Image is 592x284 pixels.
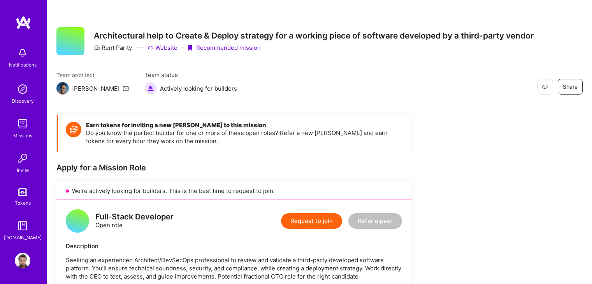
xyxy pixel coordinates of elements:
[160,84,237,93] span: Actively looking for builders
[12,97,34,105] div: Discovery
[18,188,27,196] img: tokens
[95,213,174,221] div: Full-Stack Developer
[66,242,402,250] div: Description
[15,45,30,61] img: bell
[56,82,69,95] img: Team Architect
[187,45,193,51] i: icon PurpleRibbon
[542,84,548,90] i: icon EyeClosed
[9,61,37,69] div: Notifications
[144,82,157,95] img: Actively looking for builders
[123,85,129,91] i: icon Mail
[348,213,402,229] button: Refer a peer
[66,256,402,280] p: Seeking an experienced Architect/DevSecOps professional to review and validate a third-party deve...
[94,45,100,51] i: icon CompanyGray
[181,44,183,52] div: ·
[16,16,31,30] img: logo
[56,163,411,173] div: Apply for a Mission Role
[148,44,177,52] a: Website
[66,122,81,137] img: Token icon
[558,79,583,95] button: Share
[94,31,534,40] h3: Architectural help to Create & Deploy strategy for a working piece of software developed by a thi...
[86,122,403,129] h4: Earn tokens for inviting a new [PERSON_NAME] to this mission
[563,83,578,91] span: Share
[95,213,174,229] div: Open role
[15,253,30,268] img: User Avatar
[281,213,342,229] button: Request to join
[15,116,30,131] img: teamwork
[15,151,30,166] img: Invite
[4,233,42,242] div: [DOMAIN_NAME]
[15,218,30,233] img: guide book
[13,253,32,268] a: User Avatar
[56,182,411,200] div: We’re actively looking for builders. This is the best time to request to join.
[86,129,403,145] p: Do you know the perfect builder for one or more of these open roles? Refer a new [PERSON_NAME] an...
[56,71,129,79] span: Team architect
[17,166,29,174] div: Invite
[144,71,237,79] span: Team status
[15,81,30,97] img: discovery
[187,44,261,52] div: Recommended mission
[13,131,32,140] div: Missions
[94,44,132,52] div: Rent Parity
[15,199,31,207] div: Tokens
[72,84,119,93] div: [PERSON_NAME]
